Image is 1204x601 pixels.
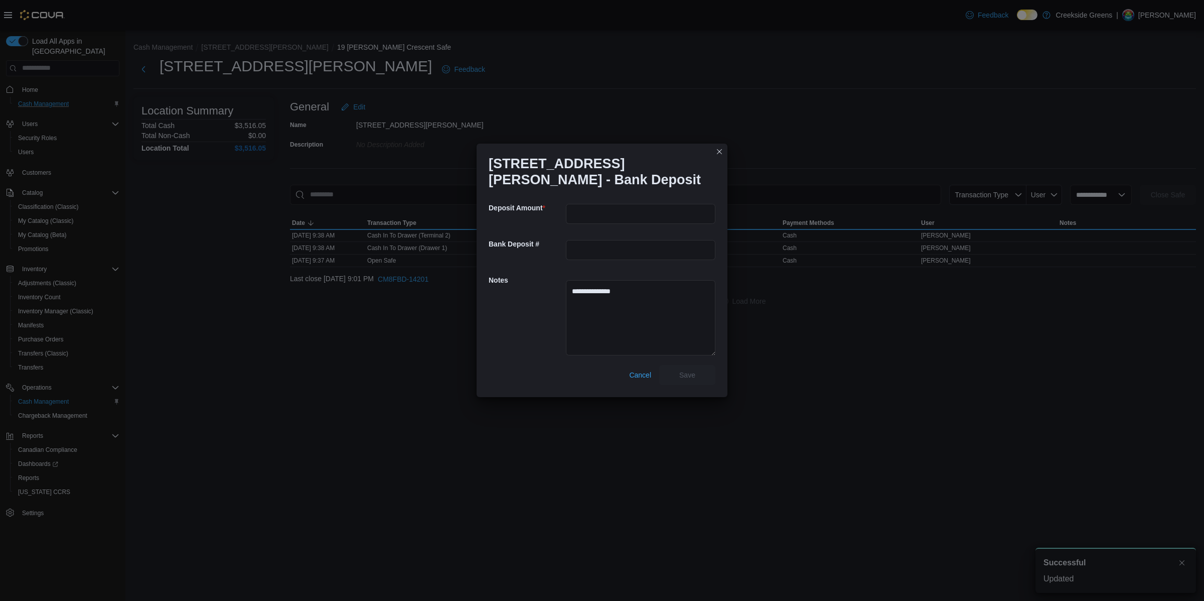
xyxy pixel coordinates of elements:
h5: Notes [489,270,564,290]
h5: Bank Deposit # [489,234,564,254]
button: Save [659,365,715,385]
h5: Deposit Amount [489,198,564,218]
button: Cancel [625,365,655,385]
h1: [STREET_ADDRESS][PERSON_NAME] - Bank Deposit [489,156,707,188]
span: Save [679,370,695,380]
button: Closes this modal window [713,146,725,158]
span: Cancel [629,370,651,380]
